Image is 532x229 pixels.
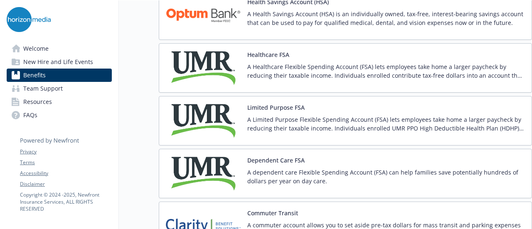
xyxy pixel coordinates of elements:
a: Resources [7,95,112,108]
img: UMR carrier logo [166,50,241,86]
a: Team Support [7,82,112,95]
a: Privacy [20,148,111,155]
a: Terms [20,159,111,166]
a: FAQs [7,108,112,122]
button: Dependent Care FSA [247,156,305,165]
a: Benefits [7,69,112,82]
p: A dependent care Flexible Spending Account (FSA) can help families save potentially hundreds of d... [247,168,525,185]
span: FAQs [23,108,37,122]
span: New Hire and Life Events [23,55,93,69]
p: Copyright © 2024 - 2025 , Newfront Insurance Services, ALL RIGHTS RESERVED [20,191,111,212]
img: UMR carrier logo [166,156,241,191]
button: Limited Purpose FSA [247,103,305,112]
span: Resources [23,95,52,108]
p: A Limited Purpose Flexible Spending Account (FSA) lets employees take home a larger paycheck by r... [247,115,525,133]
button: Healthcare FSA [247,50,289,59]
a: Accessibility [20,170,111,177]
span: Team Support [23,82,63,95]
p: A Healthcare Flexible Spending Account (FSA) lets employees take home a larger paycheck by reduci... [247,62,525,80]
span: Benefits [23,69,46,82]
button: Commuter Transit [247,209,298,217]
a: Welcome [7,42,112,55]
span: Welcome [23,42,49,55]
a: New Hire and Life Events [7,55,112,69]
a: Disclaimer [20,180,111,188]
p: A Health Savings Account (HSA) is an individually owned, tax-free, interest-bearing savings accou... [247,10,525,27]
img: UMR carrier logo [166,103,241,138]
